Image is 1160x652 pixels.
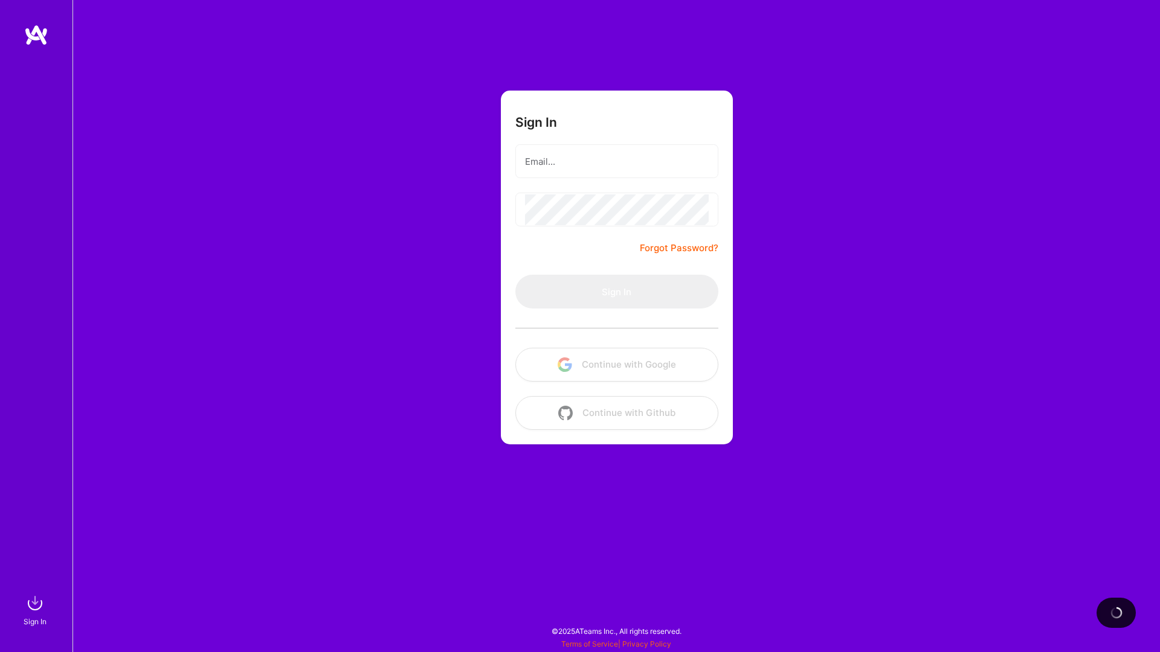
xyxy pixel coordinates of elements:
button: Sign In [515,275,718,308]
div: Sign In [24,615,47,628]
img: logo [24,24,48,46]
div: © 2025 ATeams Inc., All rights reserved. [72,616,1160,646]
span: | [561,639,671,648]
a: Privacy Policy [622,639,671,648]
input: Email... [525,146,709,177]
a: Terms of Service [561,639,618,648]
a: sign inSign In [25,591,47,628]
h3: Sign In [515,115,557,130]
a: Forgot Password? [640,241,718,255]
button: Continue with Github [515,396,718,430]
img: icon [558,357,572,372]
img: loading [1108,605,1124,621]
img: icon [558,406,573,420]
img: sign in [23,591,47,615]
button: Continue with Google [515,348,718,382]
